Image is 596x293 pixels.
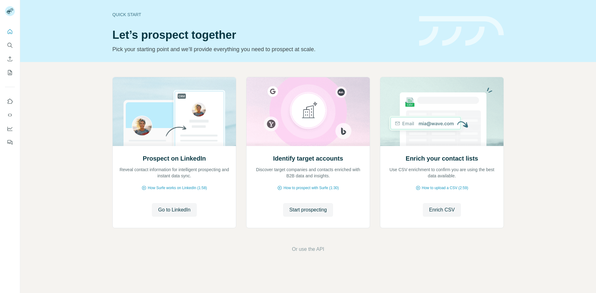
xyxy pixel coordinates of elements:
[112,29,412,41] h1: Let’s prospect together
[422,185,468,191] span: How to upload a CSV (2:59)
[406,154,478,163] h2: Enrich your contact lists
[253,166,363,179] p: Discover target companies and contacts enriched with B2B data and insights.
[386,166,497,179] p: Use CSV enrichment to confirm you are using the best data available.
[152,203,196,217] button: Go to LinkedIn
[292,246,324,253] button: Or use the API
[246,77,370,146] img: Identify target accounts
[283,203,333,217] button: Start prospecting
[5,53,15,64] button: Enrich CSV
[148,185,207,191] span: How Surfe works on LinkedIn (1:58)
[5,26,15,37] button: Quick start
[5,40,15,51] button: Search
[5,137,15,148] button: Feedback
[5,109,15,121] button: Use Surfe API
[158,206,190,214] span: Go to LinkedIn
[5,96,15,107] button: Use Surfe on LinkedIn
[429,206,455,214] span: Enrich CSV
[112,11,412,18] div: Quick start
[143,154,206,163] h2: Prospect on LinkedIn
[5,123,15,134] button: Dashboard
[112,77,236,146] img: Prospect on LinkedIn
[273,154,343,163] h2: Identify target accounts
[283,185,339,191] span: How to prospect with Surfe (1:30)
[423,203,461,217] button: Enrich CSV
[112,45,412,54] p: Pick your starting point and we’ll provide everything you need to prospect at scale.
[380,77,504,146] img: Enrich your contact lists
[119,166,230,179] p: Reveal contact information for intelligent prospecting and instant data sync.
[289,206,327,214] span: Start prospecting
[5,67,15,78] button: My lists
[419,16,504,46] img: banner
